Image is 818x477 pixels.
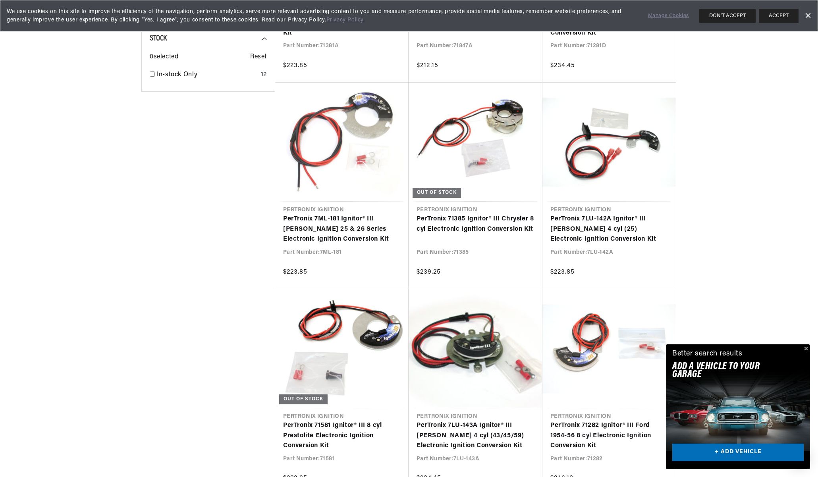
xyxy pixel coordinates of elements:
[759,9,799,23] button: ACCEPT
[7,8,637,24] span: We use cookies on this site to improve the efficiency of the navigation, perform analytics, serve...
[648,12,689,20] a: Manage Cookies
[326,17,365,23] a: Privacy Policy.
[283,214,401,245] a: PerTronix 7ML-181 Ignitor® III [PERSON_NAME] 25 & 26 Series Electronic Ignition Conversion Kit
[150,52,178,62] span: 0 selected
[250,52,267,62] span: Reset
[672,348,743,360] div: Better search results
[261,70,267,80] div: 12
[801,344,810,354] button: Close
[672,444,804,462] a: + ADD VEHICLE
[550,421,668,451] a: PerTronix 71282 Ignitor® III Ford 1954-56 8 cyl Electronic Ignition Conversion Kit
[8,133,151,145] a: Shipping FAQs
[8,68,151,80] a: FAQ
[8,199,151,211] a: Payment, Pricing, and Promotions FAQ
[417,421,534,451] a: PerTronix 7LU-143A Ignitor® III [PERSON_NAME] 4 cyl (43/45/59) Electronic Ignition Conversion Kit
[550,214,668,245] a: PerTronix 7LU-142A Ignitor® III [PERSON_NAME] 4 cyl (25) Electronic Ignition Conversion Kit
[8,186,151,194] div: Payment, Pricing, and Promotions
[8,166,151,178] a: Orders FAQ
[150,35,167,42] span: Stock
[802,10,814,22] a: Dismiss Banner
[8,153,151,161] div: Orders
[157,70,258,80] a: In-stock Only
[8,121,151,128] div: Shipping
[8,88,151,95] div: JBA Performance Exhaust
[109,229,153,236] a: POWERED BY ENCHANT
[672,363,784,379] h2: Add A VEHICLE to your garage
[550,8,668,38] a: PerTronix 71281D Ignitor® III Dual Point Ford 8 cyl Electronic Ignition Conversion Kit
[8,212,151,226] button: Contact Us
[699,9,756,23] button: DON'T ACCEPT
[283,421,401,451] a: PerTronix 71581 Ignitor® III 8 cyl Prestolite Electronic Ignition Conversion Kit
[417,214,534,234] a: PerTronix 71385 Ignitor® III Chrysler 8 cyl Electronic Ignition Conversion Kit
[8,100,151,113] a: FAQs
[8,55,151,63] div: Ignition Products
[283,8,401,38] a: PerTronix 71381A Ignitor® III Chrysler 8 cyl Electronic Ignition Conversion Kit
